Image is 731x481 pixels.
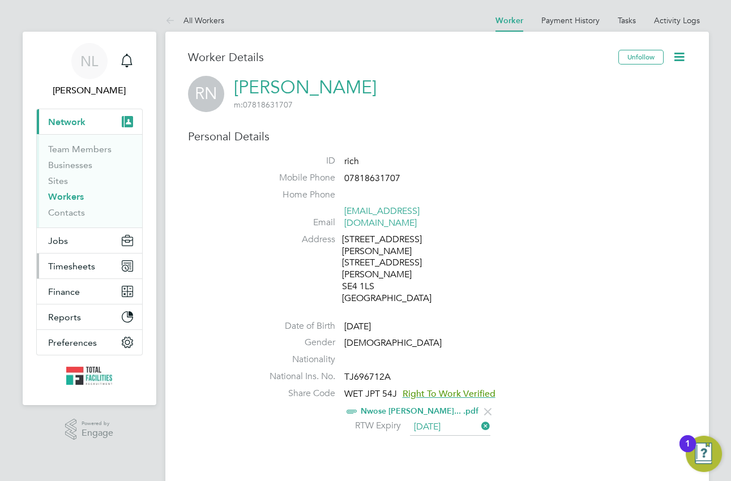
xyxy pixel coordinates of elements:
[361,406,478,416] a: Nwose [PERSON_NAME]... .pdf
[256,172,335,184] label: Mobile Phone
[36,367,143,385] a: Go to home page
[37,228,142,253] button: Jobs
[23,32,156,405] nav: Main navigation
[344,205,420,229] a: [EMAIL_ADDRESS][DOMAIN_NAME]
[344,338,442,349] span: [DEMOGRAPHIC_DATA]
[256,337,335,349] label: Gender
[403,388,495,400] span: Right To Work Verified
[344,420,401,432] label: RTW Expiry
[654,15,700,25] a: Activity Logs
[66,367,113,385] img: tfrecruitment-logo-retina.png
[256,234,335,246] label: Address
[344,156,359,167] span: rich
[37,134,142,227] div: Network
[188,129,686,144] h3: Personal Details
[344,388,397,400] span: WET JPT 54J
[36,43,143,97] a: NL[PERSON_NAME]
[48,286,80,297] span: Finance
[37,279,142,304] button: Finance
[234,100,243,110] span: m:
[36,84,143,97] span: Nicola Lawrence
[37,330,142,355] button: Preferences
[344,173,400,184] span: 07818631707
[618,15,636,25] a: Tasks
[256,354,335,366] label: Nationality
[188,50,618,65] h3: Worker Details
[37,304,142,329] button: Reports
[410,419,490,436] input: Select one
[256,189,335,201] label: Home Phone
[48,160,92,170] a: Businesses
[256,217,335,229] label: Email
[618,50,664,65] button: Unfollow
[541,15,600,25] a: Payment History
[344,371,391,383] span: TJ696712A
[48,207,85,218] a: Contacts
[234,76,377,98] a: [PERSON_NAME]
[234,100,293,110] span: 07818631707
[48,191,84,202] a: Workers
[82,419,113,428] span: Powered by
[48,337,97,348] span: Preferences
[256,371,335,383] label: National Ins. No.
[256,320,335,332] label: Date of Birth
[37,109,142,134] button: Network
[256,155,335,167] label: ID
[342,234,450,304] div: [STREET_ADDRESS][PERSON_NAME] [STREET_ADDRESS][PERSON_NAME] SE4 1LS [GEOGRAPHIC_DATA]
[37,254,142,278] button: Timesheets
[48,312,81,323] span: Reports
[82,428,113,438] span: Engage
[188,76,224,112] span: RN
[48,235,68,246] span: Jobs
[48,175,68,186] a: Sites
[80,54,98,68] span: NL
[65,419,113,440] a: Powered byEngage
[48,144,112,154] a: Team Members
[344,321,371,332] span: [DATE]
[685,444,690,458] div: 1
[165,15,224,25] a: All Workers
[48,261,95,272] span: Timesheets
[48,117,86,127] span: Network
[256,388,335,400] label: Share Code
[495,16,523,25] a: Worker
[686,436,722,472] button: Open Resource Center, 1 new notification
